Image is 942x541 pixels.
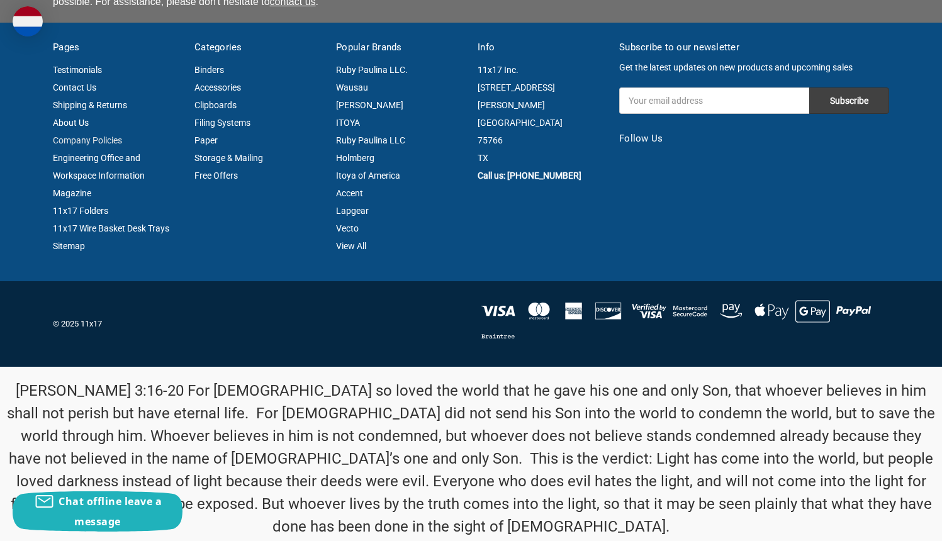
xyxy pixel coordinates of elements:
[13,6,43,36] img: duty and tax information for Netherlands
[194,100,237,110] a: Clipboards
[619,61,889,74] p: Get the latest updates on new products and upcoming sales
[336,100,403,110] a: [PERSON_NAME]
[478,61,606,167] address: 11x17 Inc. [STREET_ADDRESS][PERSON_NAME] [GEOGRAPHIC_DATA] 75766 TX
[478,170,581,181] a: Call us: [PHONE_NUMBER]
[53,82,96,92] a: Contact Us
[13,491,182,532] button: Chat offline leave a message
[53,40,181,55] h5: Pages
[478,40,606,55] h5: Info
[53,135,122,145] a: Company Policies
[809,87,889,114] input: Subscribe
[59,494,162,528] span: Chat offline leave a message
[53,223,169,233] a: 11x17 Wire Basket Desk Trays
[194,82,241,92] a: Accessories
[619,131,889,146] h5: Follow Us
[336,153,374,163] a: Holmberg
[336,40,464,55] h5: Popular Brands
[336,118,360,128] a: ITOYA
[194,65,224,75] a: Binders
[619,87,809,114] input: Your email address
[194,153,263,163] a: Storage & Mailing
[336,170,400,181] a: Itoya of America
[336,241,366,251] a: View All
[53,100,127,110] a: Shipping & Returns
[194,118,250,128] a: Filing Systems
[194,40,323,55] h5: Categories
[53,153,145,198] a: Engineering Office and Workspace Information Magazine
[336,206,369,216] a: Lapgear
[336,188,363,198] a: Accent
[336,82,368,92] a: Wausau
[7,379,936,538] p: [PERSON_NAME] 3:16-20 For [DEMOGRAPHIC_DATA] so loved the world that he gave his one and only Son...
[838,507,942,541] iframe: Google Customer Reviews
[194,170,238,181] a: Free Offers
[194,135,218,145] a: Paper
[336,223,359,233] a: Vecto
[53,241,85,251] a: Sitemap
[53,118,89,128] a: About Us
[619,40,889,55] h5: Subscribe to our newsletter
[336,65,408,75] a: Ruby Paulina LLC.
[53,206,108,216] a: 11x17 Folders
[336,135,405,145] a: Ruby Paulina LLC
[53,65,102,75] a: Testimonials
[53,318,464,330] p: © 2025 11x17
